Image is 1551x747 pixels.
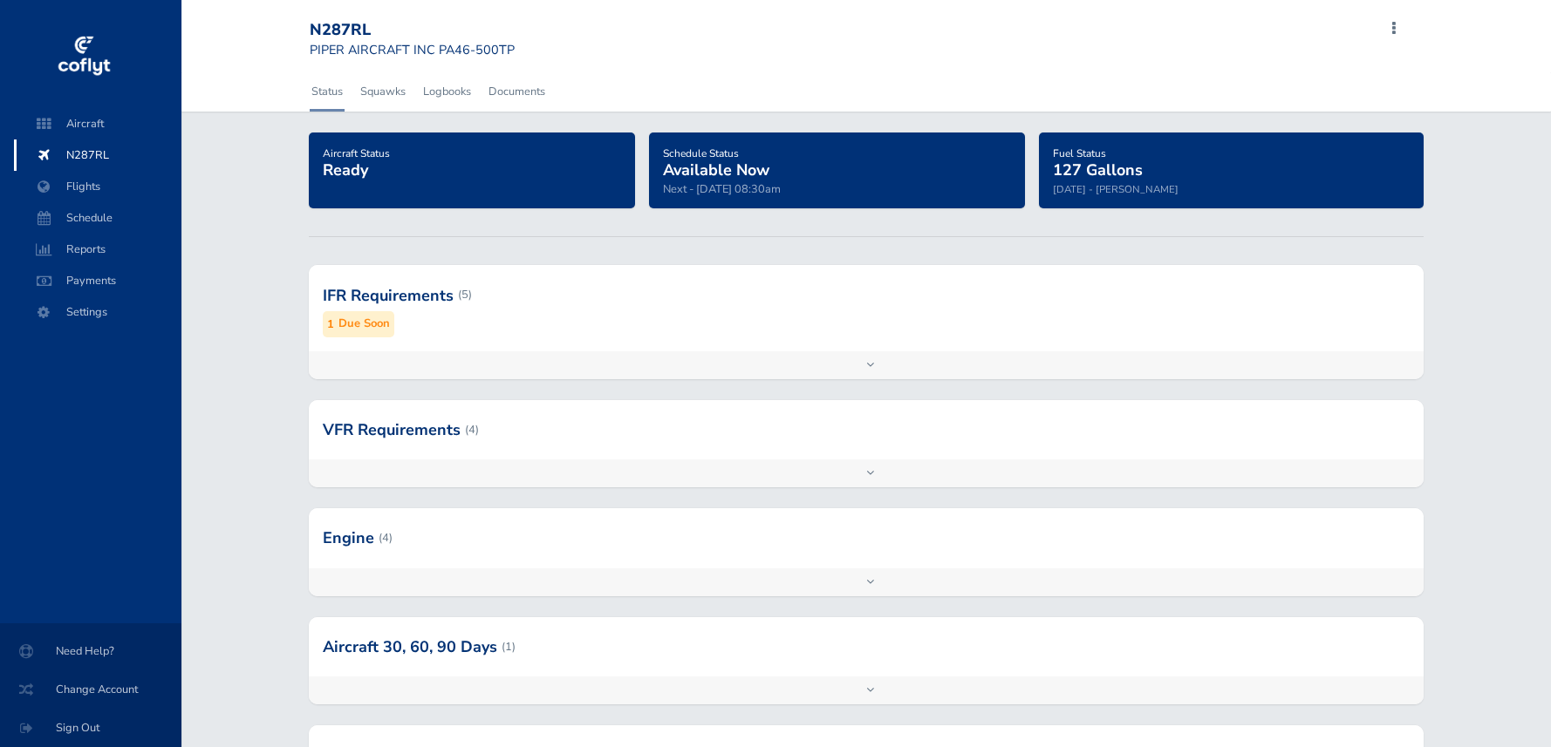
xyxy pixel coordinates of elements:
[663,141,769,181] a: Schedule StatusAvailable Now
[31,234,164,265] span: Reports
[663,181,781,197] span: Next - [DATE] 08:30am
[663,160,769,180] span: Available Now
[21,712,161,744] span: Sign Out
[31,202,164,234] span: Schedule
[310,41,515,58] small: PIPER AIRCRAFT INC PA46-500TP
[31,139,164,171] span: N287RL
[1053,182,1179,196] small: [DATE] - [PERSON_NAME]
[31,171,164,202] span: Flights
[1053,146,1106,160] span: Fuel Status
[487,72,547,111] a: Documents
[663,146,739,160] span: Schedule Status
[1053,160,1143,180] span: 127 Gallons
[31,265,164,296] span: Payments
[310,72,345,111] a: Status
[310,21,515,40] div: N287RL
[31,296,164,328] span: Settings
[323,146,390,160] span: Aircraft Status
[21,635,161,667] span: Need Help?
[31,108,164,139] span: Aircraft
[421,72,473,111] a: Logbooks
[359,72,407,111] a: Squawks
[55,31,113,83] img: coflyt logo
[323,160,368,180] span: Ready
[21,674,161,705] span: Change Account
[338,315,390,333] small: Due Soon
